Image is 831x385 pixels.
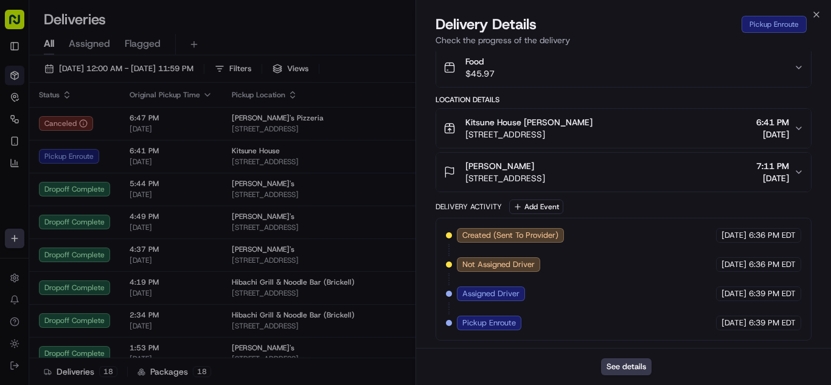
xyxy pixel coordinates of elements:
span: [STREET_ADDRESS] [465,128,593,140]
div: We're available if you need us! [41,128,154,138]
img: Nash [12,12,37,36]
p: Welcome 👋 [12,49,221,68]
div: Delivery Activity [436,202,502,212]
img: 1736555255976-a54dd68f-1ca7-489b-9aae-adbdc363a1c4 [12,116,34,138]
span: [DATE] [756,172,789,184]
button: See details [601,358,652,375]
span: [DATE] [721,317,746,328]
button: Start new chat [207,120,221,134]
div: 📗 [12,178,22,187]
span: [PERSON_NAME] [465,160,534,172]
span: Not Assigned Driver [462,259,535,270]
span: [DATE] [721,230,746,241]
div: Location Details [436,95,812,105]
span: 6:39 PM EDT [749,288,796,299]
button: Add Event [509,199,563,214]
span: Assigned Driver [462,288,520,299]
span: Knowledge Base [24,176,93,189]
button: Food$45.97 [436,48,811,87]
button: [PERSON_NAME][STREET_ADDRESS]7:11 PM[DATE] [436,153,811,192]
button: Kitsune House [PERSON_NAME][STREET_ADDRESS]6:41 PM[DATE] [436,109,811,148]
span: 6:36 PM EDT [749,259,796,270]
span: $45.97 [465,68,495,80]
input: Got a question? Start typing here... [32,78,219,91]
span: Created (Sent To Provider) [462,230,558,241]
span: 6:36 PM EDT [749,230,796,241]
div: 💻 [103,178,113,187]
span: 6:39 PM EDT [749,317,796,328]
a: Powered byPylon [86,206,147,215]
span: 7:11 PM [756,160,789,172]
div: Start new chat [41,116,200,128]
span: Delivery Details [436,15,537,34]
span: API Documentation [115,176,195,189]
span: Pylon [121,206,147,215]
span: Food [465,55,495,68]
span: [DATE] [756,128,789,140]
a: 📗Knowledge Base [7,172,98,193]
span: Kitsune House [PERSON_NAME] [465,116,593,128]
span: [STREET_ADDRESS] [465,172,545,184]
span: [DATE] [721,259,746,270]
span: 6:41 PM [756,116,789,128]
span: [DATE] [721,288,746,299]
span: Pickup Enroute [462,317,516,328]
p: Check the progress of the delivery [436,34,812,46]
a: 💻API Documentation [98,172,200,193]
